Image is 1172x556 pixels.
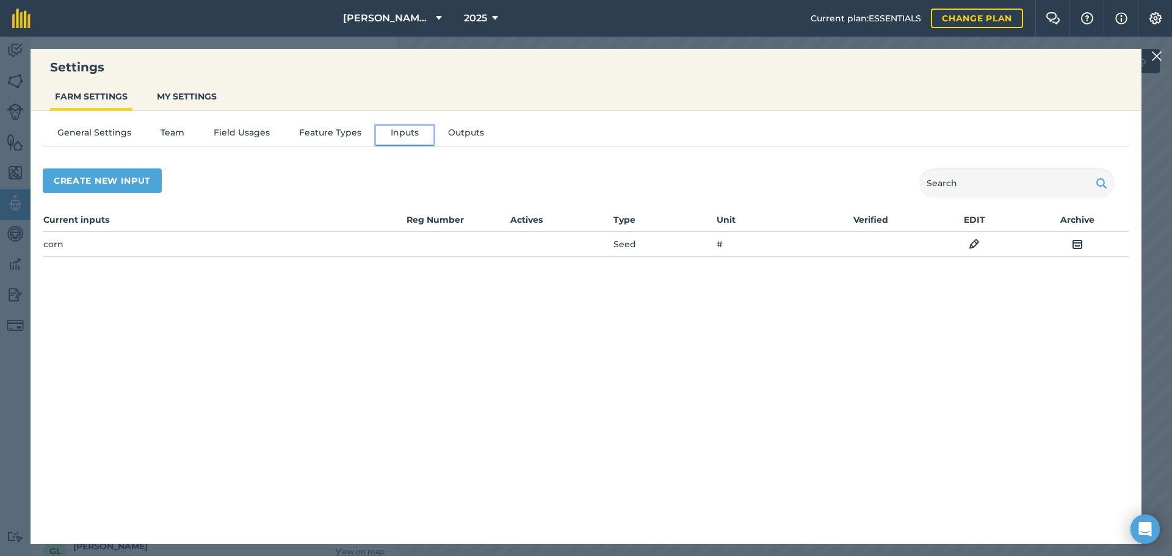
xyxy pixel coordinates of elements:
[406,212,509,232] th: Reg Number
[376,126,433,144] button: Inputs
[613,212,716,232] th: Type
[969,237,980,251] img: svg+xml;base64,PHN2ZyB4bWxucz0iaHR0cDovL3d3dy53My5vcmcvMjAwMC9zdmciIHdpZHRoPSIxOCIgaGVpZ2h0PSIyNC...
[811,12,921,25] span: Current plan : ESSENTIALS
[284,126,376,144] button: Feature Types
[923,212,1026,232] th: EDIT
[819,212,922,232] th: Verified
[1080,12,1094,24] img: A question mark icon
[716,212,819,232] th: Unit
[613,232,716,257] td: Seed
[1096,176,1107,190] img: svg+xml;base64,PHN2ZyB4bWxucz0iaHR0cDovL3d3dy53My5vcmcvMjAwMC9zdmciIHdpZHRoPSIxOSIgaGVpZ2h0PSIyNC...
[1046,12,1060,24] img: Two speech bubbles overlapping with the left bubble in the forefront
[716,232,819,257] td: #
[12,9,31,28] img: fieldmargin Logo
[1115,11,1127,26] img: svg+xml;base64,PHN2ZyB4bWxucz0iaHR0cDovL3d3dy53My5vcmcvMjAwMC9zdmciIHdpZHRoPSIxNyIgaGVpZ2h0PSIxNy...
[1151,49,1162,63] img: svg+xml;base64,PHN2ZyB4bWxucz0iaHR0cDovL3d3dy53My5vcmcvMjAwMC9zdmciIHdpZHRoPSIyMiIgaGVpZ2h0PSIzMC...
[510,212,613,232] th: Actives
[146,126,199,144] button: Team
[43,232,405,257] td: corn
[931,9,1023,28] a: Change plan
[152,85,222,108] button: MY SETTINGS
[919,168,1115,198] input: Search
[43,168,162,193] button: Create new input
[1130,514,1160,544] div: Open Intercom Messenger
[343,11,431,26] span: [PERSON_NAME] Farms
[464,11,487,26] span: 2025
[1148,12,1163,24] img: A cog icon
[31,59,1141,76] h3: Settings
[199,126,284,144] button: Field Usages
[1026,212,1129,232] th: Archive
[1072,237,1083,251] img: svg+xml;base64,PHN2ZyB4bWxucz0iaHR0cDovL3d3dy53My5vcmcvMjAwMC9zdmciIHdpZHRoPSIxOCIgaGVpZ2h0PSIyNC...
[433,126,499,144] button: Outputs
[43,212,405,232] th: Current inputs
[43,126,146,144] button: General Settings
[50,85,132,108] button: FARM SETTINGS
